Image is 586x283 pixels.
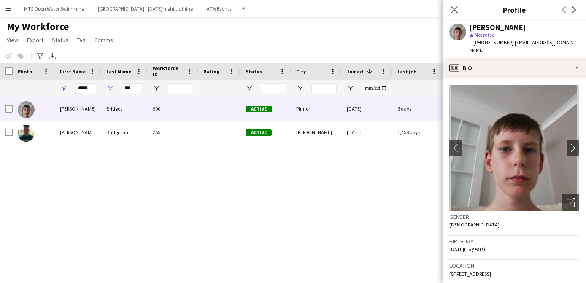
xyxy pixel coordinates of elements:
div: Open photos pop-in [562,194,579,211]
button: Open Filter Menu [347,84,354,92]
div: [PERSON_NAME] [55,121,101,144]
div: [PERSON_NAME] [291,121,342,144]
input: Joined Filter Input [362,83,387,93]
span: Export [27,36,43,44]
span: Workforce ID [153,65,183,78]
span: View [7,36,19,44]
input: Workforce ID Filter Input [168,83,193,93]
button: MTS Open Water Swimming [17,0,91,17]
button: Open Filter Menu [106,84,114,92]
span: Joined [347,68,363,75]
button: Open Filter Menu [246,84,253,92]
app-action-btn: Advanced filters [35,51,45,61]
img: Crew avatar or photo [449,85,579,211]
span: Rating [203,68,219,75]
input: First Name Filter Input [75,83,96,93]
button: Open Filter Menu [153,84,160,92]
div: [DATE] [342,97,392,120]
span: Tag [77,36,86,44]
div: Bridgman [101,121,148,144]
div: [PERSON_NAME] [55,97,101,120]
a: Comms [91,35,116,46]
button: [GEOGRAPHIC_DATA] - [DATE] night training [91,0,200,17]
div: 255 [148,121,198,144]
span: Active [246,106,272,112]
h3: Location [449,262,579,270]
span: [DEMOGRAPHIC_DATA] [449,221,500,228]
img: James Bridgman [18,125,35,142]
span: My Workforce [7,20,69,33]
span: Not rated [475,32,495,38]
div: Pinner [291,97,342,120]
h3: Birthday [449,237,579,245]
h3: Profile [443,4,586,15]
button: Open Filter Menu [296,84,304,92]
span: Last Name [106,68,131,75]
a: Status [49,35,72,46]
input: Status Filter Input [261,83,286,93]
button: ATW Events [200,0,238,17]
span: Last job [397,68,416,75]
img: James Bridges [18,101,35,118]
div: 900 [148,97,198,120]
input: City Filter Input [311,83,337,93]
a: Export [24,35,47,46]
div: [PERSON_NAME] [470,24,526,31]
span: Active [246,129,272,136]
div: Bio [443,58,586,78]
app-action-btn: Export XLSX [47,51,57,61]
div: 1,458 days [392,121,443,144]
span: Comms [94,36,113,44]
span: Status [52,36,68,44]
span: First Name [60,68,86,75]
span: Status [246,68,262,75]
span: [STREET_ADDRESS] [449,271,491,277]
div: 6 days [392,97,443,120]
span: [DATE] (16 years) [449,246,485,252]
span: | [EMAIL_ADDRESS][DOMAIN_NAME] [470,39,576,53]
div: [DATE] [342,121,392,144]
button: Open Filter Menu [60,84,68,92]
h3: Gender [449,213,579,221]
input: Last Name Filter Input [122,83,143,93]
a: Tag [73,35,89,46]
span: Photo [18,68,32,75]
div: Bridges [101,97,148,120]
span: t. [PHONE_NUMBER] [470,39,513,46]
a: View [3,35,22,46]
span: City [296,68,306,75]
